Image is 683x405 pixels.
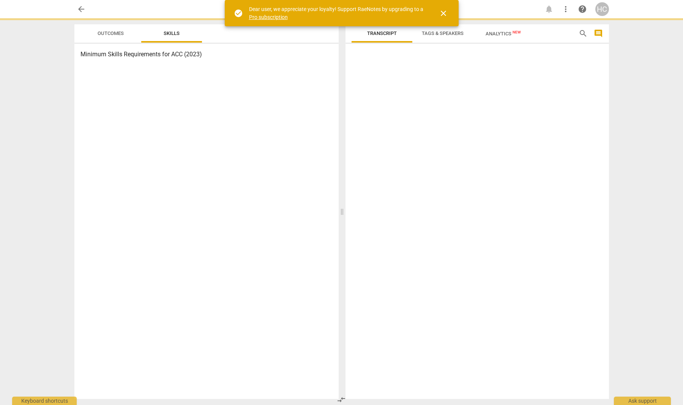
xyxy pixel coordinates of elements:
span: more_vert [561,5,570,14]
span: Transcript [367,30,397,36]
span: compare_arrows [337,395,346,404]
span: Analytics [486,31,521,37]
button: Close [434,4,453,22]
span: Skills [164,30,180,36]
span: Tags & Speakers [422,30,464,36]
span: search [579,29,588,38]
div: Ask support [614,397,671,405]
a: Help [576,2,589,16]
span: Outcomes [98,30,124,36]
span: help [578,5,587,14]
a: Pro subscription [249,14,288,20]
h3: Minimum Skills Requirements for ACC (2023) [80,50,333,59]
button: Search [577,27,589,40]
button: Show/Hide comments [592,27,604,40]
div: Keyboard shortcuts [12,397,77,405]
span: arrow_back [77,5,86,14]
span: close [439,9,448,18]
div: Dear user, we appreciate your loyalty! Support RaeNotes by upgrading to a [249,5,425,21]
span: check_circle [234,9,243,18]
span: comment [594,29,603,38]
button: HC [595,2,609,16]
span: New [513,30,521,34]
